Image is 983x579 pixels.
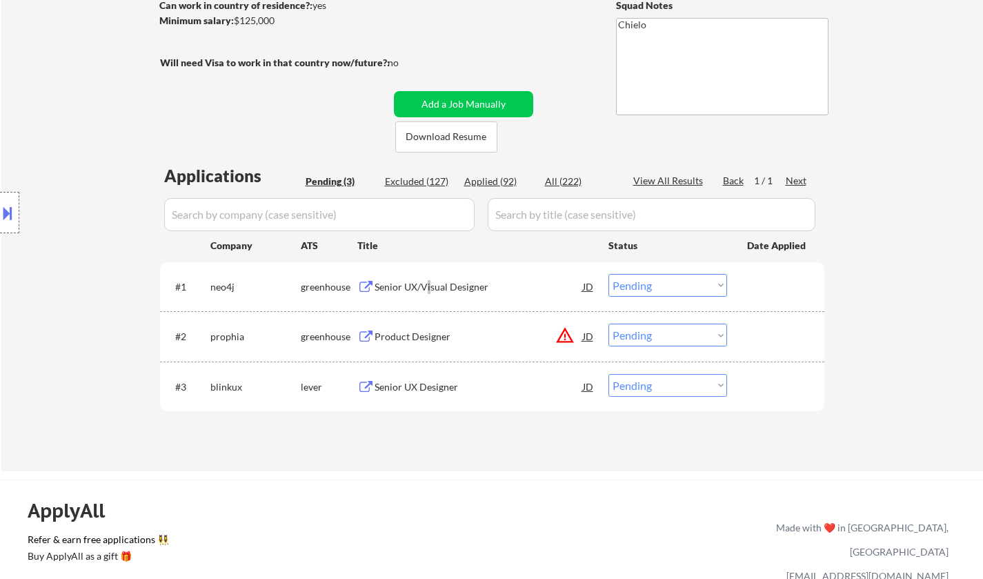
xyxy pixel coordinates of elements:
div: blinkux [210,380,301,394]
div: Senior UX Designer [375,380,583,394]
div: no [388,56,427,70]
div: ATS [301,239,357,253]
div: lever [301,380,357,394]
div: Product Designer [375,330,583,344]
div: Next [786,174,808,188]
div: JD [582,274,595,299]
input: Search by title (case sensitive) [488,198,815,231]
button: Add a Job Manually [394,91,533,117]
div: Status [608,233,727,257]
div: Pending (3) [306,175,375,188]
div: Senior UX/Visual Designer [375,280,583,294]
div: 1 / 1 [754,174,786,188]
a: Buy ApplyAll as a gift 🎁 [28,549,166,567]
div: Company [210,239,301,253]
div: JD [582,324,595,349]
div: prophia [210,330,301,344]
div: Excluded (127) [385,175,454,188]
div: ApplyAll [28,499,121,522]
div: Applied (92) [464,175,533,188]
div: $125,000 [159,14,389,28]
div: Made with ❤️ in [GEOGRAPHIC_DATA], [GEOGRAPHIC_DATA] [771,516,949,564]
div: greenhouse [301,280,357,294]
button: Download Resume [395,121,497,153]
input: Search by company (case sensitive) [164,198,475,231]
div: #3 [175,380,199,394]
div: neo4j [210,280,301,294]
div: JD [582,374,595,399]
div: Buy ApplyAll as a gift 🎁 [28,551,166,561]
div: Back [723,174,745,188]
strong: Minimum salary: [159,14,234,26]
strong: Will need Visa to work in that country now/future?: [160,57,390,68]
div: View All Results [633,174,707,188]
div: greenhouse [301,330,357,344]
a: Refer & earn free applications 👯‍♀️ [28,535,488,549]
div: All (222) [545,175,614,188]
div: Title [357,239,595,253]
button: warning_amber [555,326,575,345]
div: Date Applied [747,239,808,253]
